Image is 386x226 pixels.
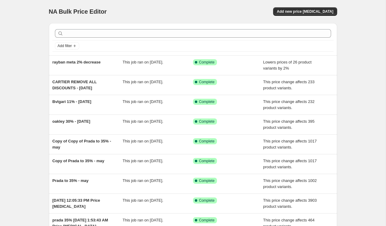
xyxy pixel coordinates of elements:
button: Add new price [MEDICAL_DATA] [273,7,337,16]
span: This price change affects 1017 product variants. [263,159,317,169]
span: This price change affects 232 product variants. [263,99,315,110]
span: This job ran on [DATE]. [123,80,163,84]
span: Add filter [58,43,72,48]
span: This job ran on [DATE]. [123,139,163,143]
span: Lowers prices of 26 product variants by 2% [263,60,312,70]
span: This price change affects 233 product variants. [263,80,315,90]
span: Complete [199,119,215,124]
span: This price change affects 1002 product variants. [263,178,317,189]
span: Complete [199,139,215,144]
span: This job ran on [DATE]. [123,218,163,222]
span: NA Bulk Price Editor [49,8,107,15]
span: This job ran on [DATE]. [123,99,163,104]
span: This job ran on [DATE]. [123,60,163,64]
span: Copy of Prada to 35% - may [52,159,104,163]
span: CARTIER REMOVE ALL DISCOUNTS - [DATE] [52,80,97,90]
button: Add filter [55,42,79,50]
span: Complete [199,80,215,84]
span: Copy of Copy of Prada to 35% - may [52,139,111,149]
span: This price change affects 3903 product variants. [263,198,317,209]
span: oakley 30% - [DATE] [52,119,90,124]
span: Complete [199,99,215,104]
span: This price change affects 395 product variants. [263,119,315,130]
span: [DATE] 12:05:33 PM Price [MEDICAL_DATA] [52,198,100,209]
span: This job ran on [DATE]. [123,178,163,183]
span: Add new price [MEDICAL_DATA] [277,9,333,14]
span: Complete [199,198,215,203]
span: Complete [199,159,215,163]
span: Complete [199,218,215,223]
span: Complete [199,178,215,183]
span: This job ran on [DATE]. [123,159,163,163]
span: This price change affects 1017 product variants. [263,139,317,149]
span: Prada to 35% - may [52,178,89,183]
span: Complete [199,60,215,65]
span: rayban meta 2% decrease [52,60,101,64]
span: This job ran on [DATE]. [123,119,163,124]
span: Bvlgari 11% - [DATE] [52,99,91,104]
span: This job ran on [DATE]. [123,198,163,203]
